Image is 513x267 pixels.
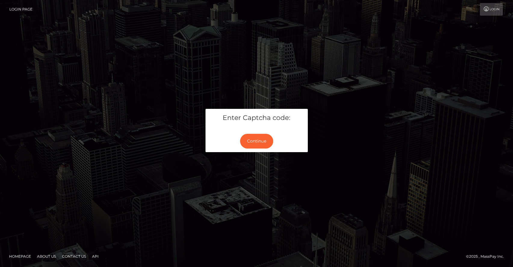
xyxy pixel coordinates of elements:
a: Login Page [9,3,32,16]
a: Homepage [7,252,33,261]
a: API [90,252,101,261]
h5: Enter Captcha code: [210,113,303,123]
a: About Us [35,252,58,261]
a: Contact Us [60,252,88,261]
a: Login [480,3,503,16]
button: Continue [240,134,273,149]
div: © 2025 , MassPay Inc. [466,253,508,260]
